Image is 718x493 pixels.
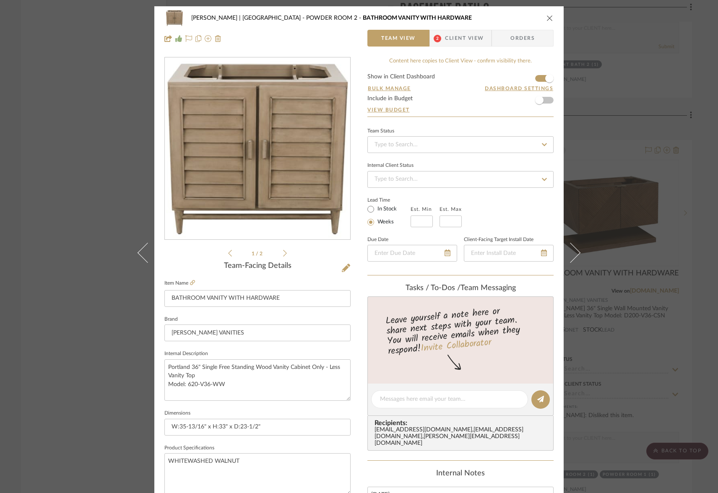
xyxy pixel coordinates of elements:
[434,35,441,42] span: 2
[381,30,416,47] span: Team View
[256,251,260,256] span: /
[484,85,554,92] button: Dashboard Settings
[165,58,350,240] div: 0
[306,15,363,21] span: POWDER ROOM 2
[367,284,554,293] div: team Messaging
[367,129,394,133] div: Team Status
[464,238,533,242] label: Client-Facing Target Install Date
[546,14,554,22] button: close
[164,446,214,450] label: Product Specifications
[191,15,306,21] span: [PERSON_NAME] | [GEOGRAPHIC_DATA]
[440,206,462,212] label: Est. Max
[501,30,544,47] span: Orders
[367,85,411,92] button: Bulk Manage
[367,171,554,188] input: Type to Search…
[411,206,432,212] label: Est. Min
[164,352,208,356] label: Internal Description
[252,251,256,256] span: 1
[367,136,554,153] input: Type to Search…
[464,245,554,262] input: Enter Install Date
[420,335,492,356] a: Invite Collaborator
[215,35,221,42] img: Remove from project
[367,57,554,65] div: Content here copies to Client View - confirm visibility there.
[367,302,555,358] div: Leave yourself a note here or share next steps with your team. You will receive emails when they ...
[367,196,411,204] label: Lead Time
[260,251,264,256] span: 2
[367,469,554,478] div: Internal Notes
[376,218,394,226] label: Weeks
[164,419,351,436] input: Enter the dimensions of this item
[164,324,351,341] input: Enter Brand
[445,30,484,47] span: Client View
[164,317,178,322] label: Brand
[164,411,190,415] label: Dimensions
[367,204,411,227] mat-radio-group: Select item type
[363,15,472,21] span: BATHROOM VANITY WITH HARDWARE
[164,290,351,307] input: Enter Item Name
[164,280,195,287] label: Item Name
[375,419,550,427] span: Recipients:
[367,163,414,168] div: Internal Client Status
[164,262,351,271] div: Team-Facing Details
[367,106,554,113] a: View Budget
[376,205,397,213] label: In Stock
[375,427,550,447] div: [EMAIL_ADDRESS][DOMAIN_NAME] , [EMAIL_ADDRESS][DOMAIN_NAME] , [PERSON_NAME][EMAIL_ADDRESS][DOMAIN...
[164,10,185,26] img: 691a6c8c-035f-4000-8040-606422eb7089_48x40.jpg
[406,284,460,292] span: Tasks / To-Dos /
[367,238,388,242] label: Due Date
[367,245,457,262] input: Enter Due Date
[166,58,349,240] img: 691a6c8c-035f-4000-8040-606422eb7089_436x436.jpg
